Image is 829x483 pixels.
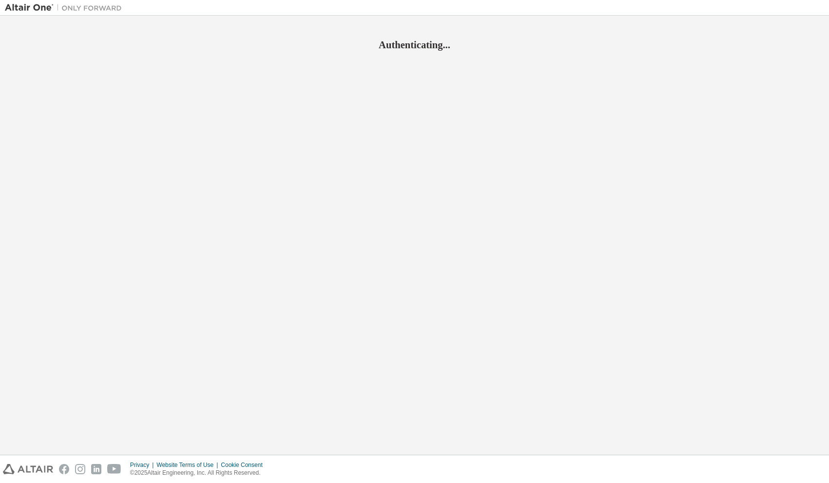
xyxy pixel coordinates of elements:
img: instagram.svg [75,464,85,474]
img: facebook.svg [59,464,69,474]
div: Privacy [130,461,156,469]
img: Altair One [5,3,127,13]
div: Website Terms of Use [156,461,221,469]
img: altair_logo.svg [3,464,53,474]
img: linkedin.svg [91,464,101,474]
div: Cookie Consent [221,461,268,469]
h2: Authenticating... [5,39,824,51]
img: youtube.svg [107,464,121,474]
p: © 2025 Altair Engineering, Inc. All Rights Reserved. [130,469,269,477]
